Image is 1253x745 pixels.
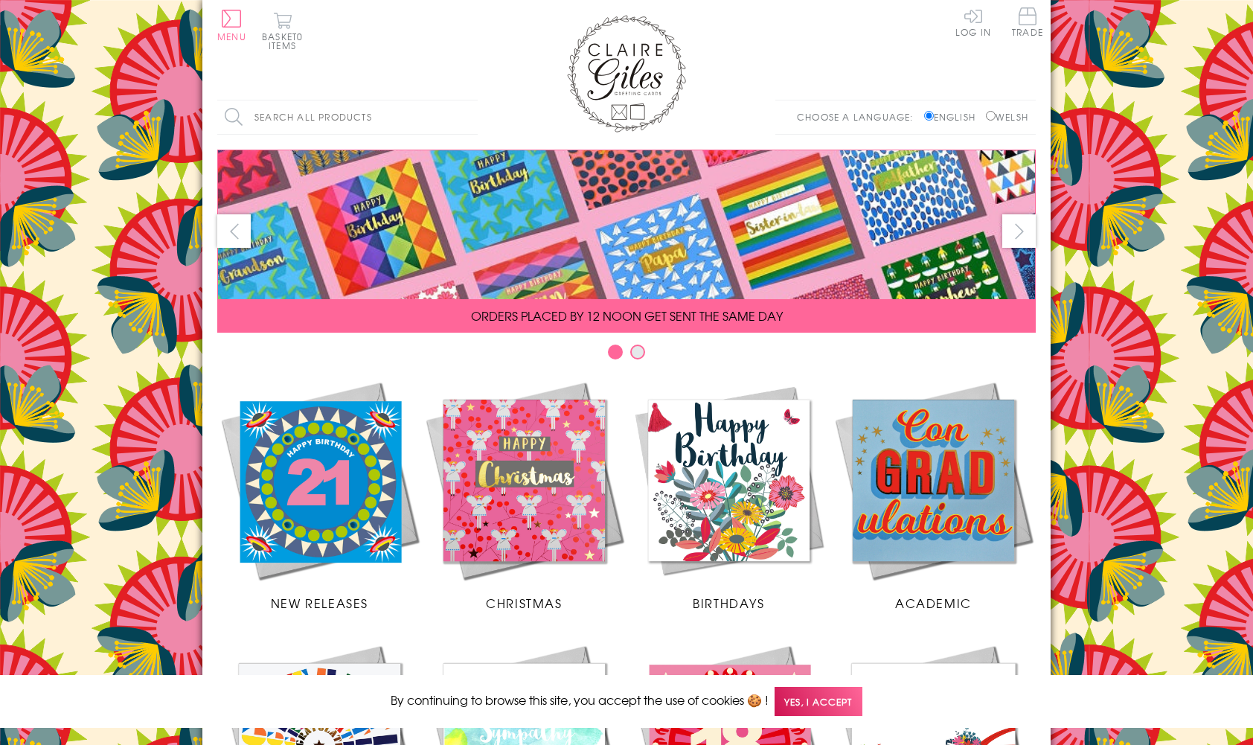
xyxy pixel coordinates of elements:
button: Carousel Page 1 (Current Slide) [608,345,623,359]
button: Basket0 items [262,12,303,50]
span: Birthdays [693,594,764,612]
label: Welsh [986,110,1028,124]
input: English [924,111,934,121]
button: prev [217,214,251,248]
span: Menu [217,30,246,43]
button: Menu [217,10,246,41]
span: Yes, I accept [775,687,862,716]
a: Christmas [422,378,626,612]
span: ORDERS PLACED BY 12 NOON GET SENT THE SAME DAY [471,307,783,324]
a: Academic [831,378,1036,612]
a: Log In [955,7,991,36]
input: Search all products [217,100,478,134]
span: Academic [895,594,972,612]
p: Choose a language: [797,110,921,124]
button: Carousel Page 2 [630,345,645,359]
label: English [924,110,983,124]
div: Carousel Pagination [217,344,1036,367]
span: 0 items [269,30,303,52]
button: next [1002,214,1036,248]
span: New Releases [271,594,368,612]
img: Claire Giles Greetings Cards [567,15,686,132]
span: Christmas [486,594,562,612]
input: Search [463,100,478,134]
span: Trade [1012,7,1043,36]
a: Trade [1012,7,1043,39]
input: Welsh [986,111,996,121]
a: Birthdays [626,378,831,612]
a: New Releases [217,378,422,612]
